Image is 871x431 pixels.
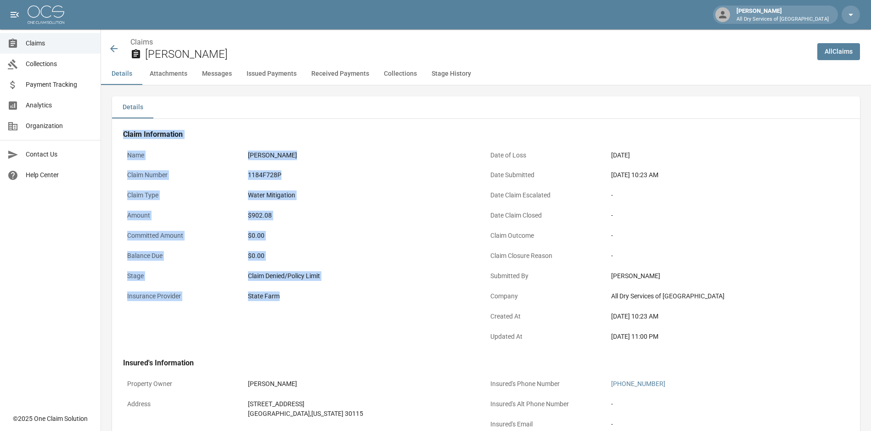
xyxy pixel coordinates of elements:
[195,63,239,85] button: Messages
[304,63,376,85] button: Received Payments
[486,287,607,305] p: Company
[486,375,607,393] p: Insured's Phone Number
[486,186,607,204] p: Date Claim Escalated
[145,48,810,61] h2: [PERSON_NAME]
[486,247,607,265] p: Claim Closure Reason
[142,63,195,85] button: Attachments
[26,80,93,90] span: Payment Tracking
[611,271,845,281] div: [PERSON_NAME]
[611,291,845,301] div: All Dry Services of [GEOGRAPHIC_DATA]
[130,38,153,46] a: Claims
[28,6,64,24] img: ocs-logo-white-transparent.png
[26,59,93,69] span: Collections
[736,16,829,23] p: All Dry Services of [GEOGRAPHIC_DATA]
[248,151,482,160] div: [PERSON_NAME]
[123,146,244,164] p: Name
[26,121,93,131] span: Organization
[101,63,142,85] button: Details
[611,251,845,261] div: -
[123,375,244,393] p: Property Owner
[239,63,304,85] button: Issued Payments
[611,151,845,160] div: [DATE]
[611,231,845,241] div: -
[123,227,244,245] p: Committed Amount
[248,251,482,261] div: $0.00
[611,170,845,180] div: [DATE] 10:23 AM
[123,287,244,305] p: Insurance Provider
[486,267,607,285] p: Submitted By
[6,6,24,24] button: open drawer
[248,399,482,409] div: [STREET_ADDRESS]
[611,190,845,200] div: -
[26,170,93,180] span: Help Center
[248,231,482,241] div: $0.00
[248,291,482,301] div: State Farm
[248,271,482,281] div: Claim Denied/Policy Limit
[486,146,607,164] p: Date of Loss
[486,395,607,413] p: Insured's Alt Phone Number
[611,312,845,321] div: [DATE] 10:23 AM
[123,186,244,204] p: Claim Type
[817,43,860,60] a: AllClaims
[248,379,482,389] div: [PERSON_NAME]
[101,63,871,85] div: anchor tabs
[123,130,849,139] h4: Claim Information
[112,96,153,118] button: Details
[123,395,244,413] p: Address
[611,399,845,409] div: -
[123,166,244,184] p: Claim Number
[26,101,93,110] span: Analytics
[611,380,665,387] a: [PHONE_NUMBER]
[26,150,93,159] span: Contact Us
[13,414,88,423] div: © 2025 One Claim Solution
[248,211,482,220] div: $902.08
[611,332,845,341] div: [DATE] 11:00 PM
[376,63,424,85] button: Collections
[611,420,845,429] div: -
[112,96,860,118] div: details tabs
[123,267,244,285] p: Stage
[248,190,482,200] div: Water Mitigation
[486,328,607,346] p: Updated At
[486,207,607,224] p: Date Claim Closed
[486,308,607,325] p: Created At
[130,37,810,48] nav: breadcrumb
[248,170,482,180] div: 1184F728P
[123,207,244,224] p: Amount
[248,409,482,419] div: [GEOGRAPHIC_DATA] , [US_STATE] 30115
[486,166,607,184] p: Date Submitted
[733,6,832,23] div: [PERSON_NAME]
[486,227,607,245] p: Claim Outcome
[26,39,93,48] span: Claims
[611,211,845,220] div: -
[424,63,478,85] button: Stage History
[123,358,849,368] h4: Insured's Information
[123,247,244,265] p: Balance Due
